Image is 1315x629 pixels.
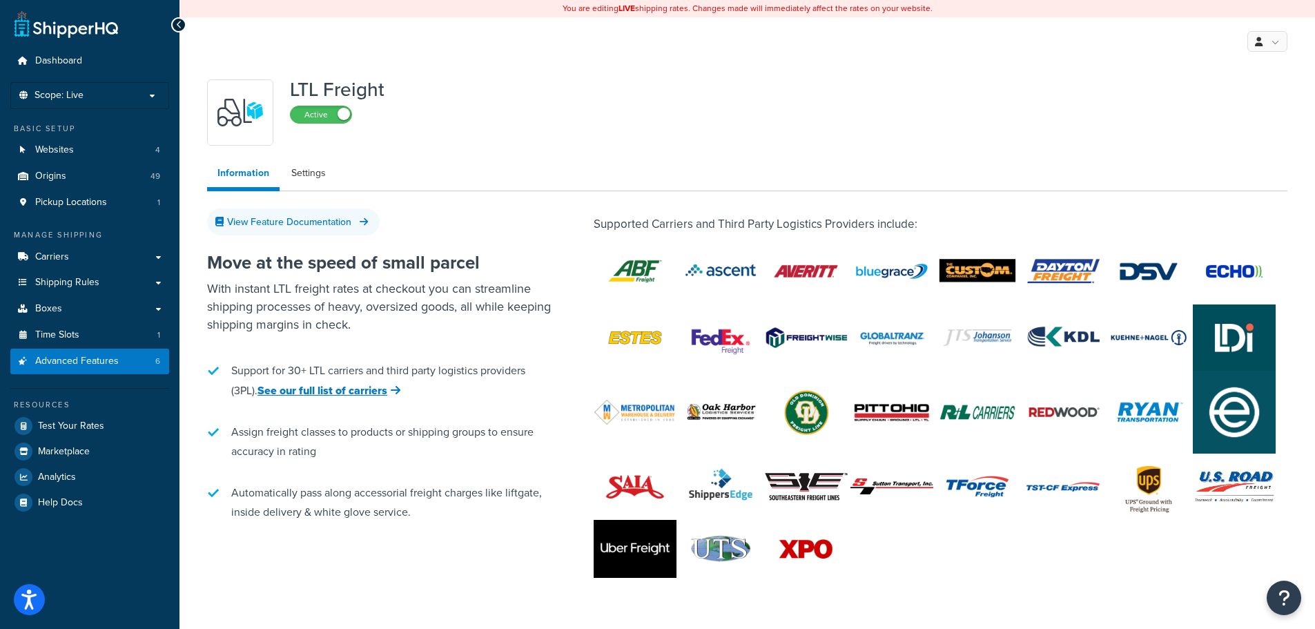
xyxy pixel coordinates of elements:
[594,399,676,425] img: Metropolitan Warehouse & Delivery
[1022,309,1104,367] img: KDL
[10,414,169,438] a: Test Your Rates
[207,159,280,191] a: Information
[10,137,169,163] a: Websites4
[1193,304,1276,371] img: Ship LDI Freight
[35,144,74,156] span: Websites
[679,242,762,300] img: Ascent Freight
[10,229,169,241] div: Manage Shipping
[150,171,160,182] span: 49
[35,251,69,263] span: Carriers
[679,454,762,520] img: ShippersEdge Freight
[594,454,676,520] img: SAIA
[594,218,1287,231] h5: Supported Carriers and Third Party Logistics Providers include:
[765,383,848,441] img: Old Dominion®
[10,490,169,515] a: Help Docs
[1022,383,1104,441] img: Redwood Logistics
[1267,581,1301,615] button: Open Resource Center
[594,520,676,578] img: Uber Freight (Transplace)
[290,79,384,100] h1: LTL Freight
[10,48,169,74] a: Dashboard
[10,270,169,296] a: Shipping Rules
[281,159,336,187] a: Settings
[257,383,400,398] a: See our full list of carriers
[850,383,933,441] img: Pitt Ohio
[35,356,119,367] span: Advanced Features
[207,253,552,273] h2: Move at the speed of small parcel
[1022,454,1104,520] img: TST-CF Express Freight™
[35,303,62,315] span: Boxes
[10,137,169,163] li: Websites
[765,242,848,300] img: Averitt Freight
[207,416,552,468] li: Assign freight classes to products or shipping groups to ensure accuracy in rating
[10,190,169,215] a: Pickup Locations1
[765,520,848,578] img: XPO Logistics®
[10,439,169,464] a: Marketplace
[10,465,169,490] a: Analytics
[1193,242,1276,300] img: Echo® Global Logistics
[207,280,552,333] p: With instant LTL freight rates at checkout you can streamline shipping processes of heavy, oversi...
[38,446,90,458] span: Marketplace
[38,472,76,483] span: Analytics
[10,244,169,270] a: Carriers
[618,2,635,14] b: LIVE
[10,190,169,215] li: Pickup Locations
[38,497,83,509] span: Help Docs
[1107,458,1190,516] img: UPS® Ground with Freight Pricing
[10,123,169,135] div: Basic Setup
[10,322,169,348] li: Time Slots
[1193,470,1276,503] img: US Road
[936,383,1019,441] img: R+L®
[10,349,169,374] li: Advanced Features
[594,309,676,367] img: Estes®
[1193,371,1276,454] img: Evans Transportation
[765,327,848,349] img: Freightwise
[850,478,933,494] img: Sutton Transport Inc.
[155,144,160,156] span: 4
[35,329,79,341] span: Time Slots
[936,304,1019,371] img: JTS Freight
[679,379,762,445] img: Oak Harbor Freight
[1022,242,1104,300] img: Dayton Freight™
[1107,379,1190,445] img: Ryan Transportation Freight
[850,304,933,371] img: GlobalTranz Freight
[35,55,82,67] span: Dashboard
[291,106,351,123] label: Active
[936,454,1019,520] img: TForce Freight
[10,296,169,322] a: Boxes
[35,90,84,101] span: Scope: Live
[10,349,169,374] a: Advanced Features6
[157,197,160,209] span: 1
[10,399,169,411] div: Resources
[35,171,66,182] span: Origins
[216,88,264,137] img: y79ZsPf0fXUFUhFXDzUgf+ktZg5F2+ohG75+v3d2s1D9TjoU8PiyCIluIjV41seZevKCRuEjTPPOKHJsQcmKCXGdfprl3L4q7...
[207,476,552,529] li: Automatically pass along accessorial freight charges like liftgate, inside delivery & white glove...
[765,473,848,501] img: Southeastern Freight Lines
[10,164,169,189] li: Origins
[10,164,169,189] a: Origins49
[35,197,107,209] span: Pickup Locations
[35,277,99,289] span: Shipping Rules
[207,354,552,407] li: Support for 30+ LTL carriers and third party logistics providers (3PL).
[679,309,762,367] img: FedEx Freight®
[850,238,933,304] img: BlueGrace Freight
[207,209,380,235] a: View Feature Documentation
[936,242,1019,300] img: Custom Co Freight
[155,356,160,367] span: 6
[1107,309,1190,367] img: Kuehne+Nagel LTL+
[1107,242,1190,300] img: DSV Freight
[157,329,160,341] span: 1
[10,322,169,348] a: Time Slots1
[594,242,676,300] img: ABF Freight™
[679,533,762,565] img: UTS
[38,420,104,432] span: Test Your Rates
